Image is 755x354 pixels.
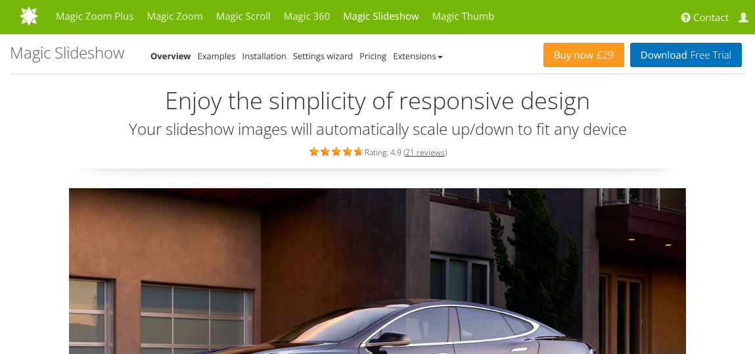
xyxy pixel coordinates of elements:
a: Installation [242,50,286,62]
a: 21 reviews [405,147,445,158]
h3: Your slideshow images will automatically scale up/down to fit any device [10,120,745,138]
h1: Magic Slideshow [10,44,124,61]
a: Buy now£29 [543,43,624,67]
a: DownloadFree Trial [630,43,742,67]
span: Contact [693,11,729,24]
a: Overview [150,50,191,62]
a: Pricing [359,50,386,62]
span: £29 [593,50,614,61]
span: Free Trial [687,50,731,61]
div: Rating: 4.9 ( ) [10,144,745,159]
a: Examples [198,50,236,62]
a: Settings wizard [293,50,354,62]
a: Extensions [393,50,442,62]
h2: Enjoy the simplicity of responsive design [10,88,745,114]
img: MagicToolbox.com - Image tools for your website [20,6,142,26]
